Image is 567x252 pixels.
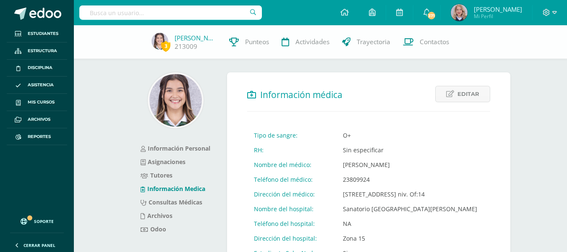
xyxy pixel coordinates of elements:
[275,25,336,59] a: Actividades
[245,37,269,46] span: Punteos
[28,133,51,140] span: Reportes
[28,30,58,37] span: Estudiantes
[336,187,484,202] td: [STREET_ADDRESS] niv. Of:14
[336,143,484,157] td: Sin especificar
[7,60,67,77] a: Disciplina
[336,128,484,143] td: O+
[7,42,67,60] a: Estructura
[223,25,275,59] a: Punteos
[141,171,172,179] a: Tutores
[247,172,336,187] td: Teléfono del médico:
[397,25,455,59] a: Contactos
[7,128,67,146] a: Reportes
[336,25,397,59] a: Trayectoria
[28,99,55,106] span: Mis cursos
[149,74,202,127] img: ad012d32ceff216ed69fe8a1b5cf8746.png
[141,158,186,166] a: Asignaciones
[247,231,336,246] td: Dirección del hospital:
[141,225,166,233] a: Odoo
[28,116,50,123] span: Archivos
[336,216,484,231] td: NA
[427,11,436,20] span: 371
[141,198,202,206] a: Consultas Médicas
[247,157,336,172] td: Nombre del médico:
[457,86,479,102] span: Editar
[336,231,484,246] td: Zona 15
[28,48,57,54] span: Estructura
[161,41,170,51] span: 3
[357,37,390,46] span: Trayectoria
[247,143,336,157] td: RH:
[7,77,67,94] a: Asistencia
[175,42,197,51] a: 213009
[336,202,484,216] td: Sanatorio [GEOGRAPHIC_DATA][PERSON_NAME]
[336,172,484,187] td: 23809924
[34,218,54,224] span: Soporte
[247,216,336,231] td: Teléfono del hospital:
[7,111,67,128] a: Archivos
[336,157,484,172] td: [PERSON_NAME]
[141,185,205,193] a: Información Medica
[28,64,52,71] span: Disciplina
[247,128,336,143] td: Tipo de sangre:
[7,94,67,111] a: Mis cursos
[141,144,210,152] a: Información Personal
[420,37,449,46] span: Contactos
[260,89,342,101] span: Información médica
[152,33,168,50] img: b0ec1a1f2f20d83fce6183ecadb61fc2.png
[474,5,522,13] span: [PERSON_NAME]
[474,13,522,20] span: Mi Perfil
[451,4,468,21] img: 93377adddd9ef611e210f3399aac401b.png
[24,242,55,248] span: Cerrar panel
[141,212,172,220] a: Archivos
[28,82,54,88] span: Asistencia
[175,34,217,42] a: [PERSON_NAME] de
[79,5,262,20] input: Busca un usuario...
[247,202,336,216] td: Nombre del hospital:
[7,25,67,42] a: Estudiantes
[295,37,329,46] span: Actividades
[10,210,64,231] a: Soporte
[247,187,336,202] td: Dirección del médico:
